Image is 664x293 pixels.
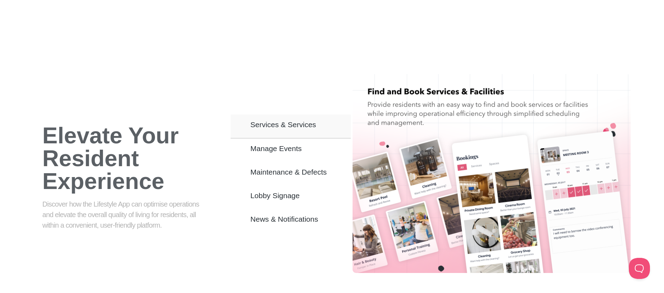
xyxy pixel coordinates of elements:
[250,169,327,175] span: Maintenance & Defects
[43,124,213,193] h1: Elevate Your Resident Experience
[231,74,631,273] div: Tabs. Open items with Enter or Space, close with Escape and navigate using the Arrow keys.
[250,145,302,151] span: Manage Events
[629,258,650,279] iframe: Toggle Customer Support
[250,216,318,222] span: News & Notifications
[250,122,316,128] span: Services & Services
[43,199,204,230] p: Discover how the Lifestyle App can optimise operations and elevate the overall quality of living ...
[250,193,299,198] span: Lobby Signage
